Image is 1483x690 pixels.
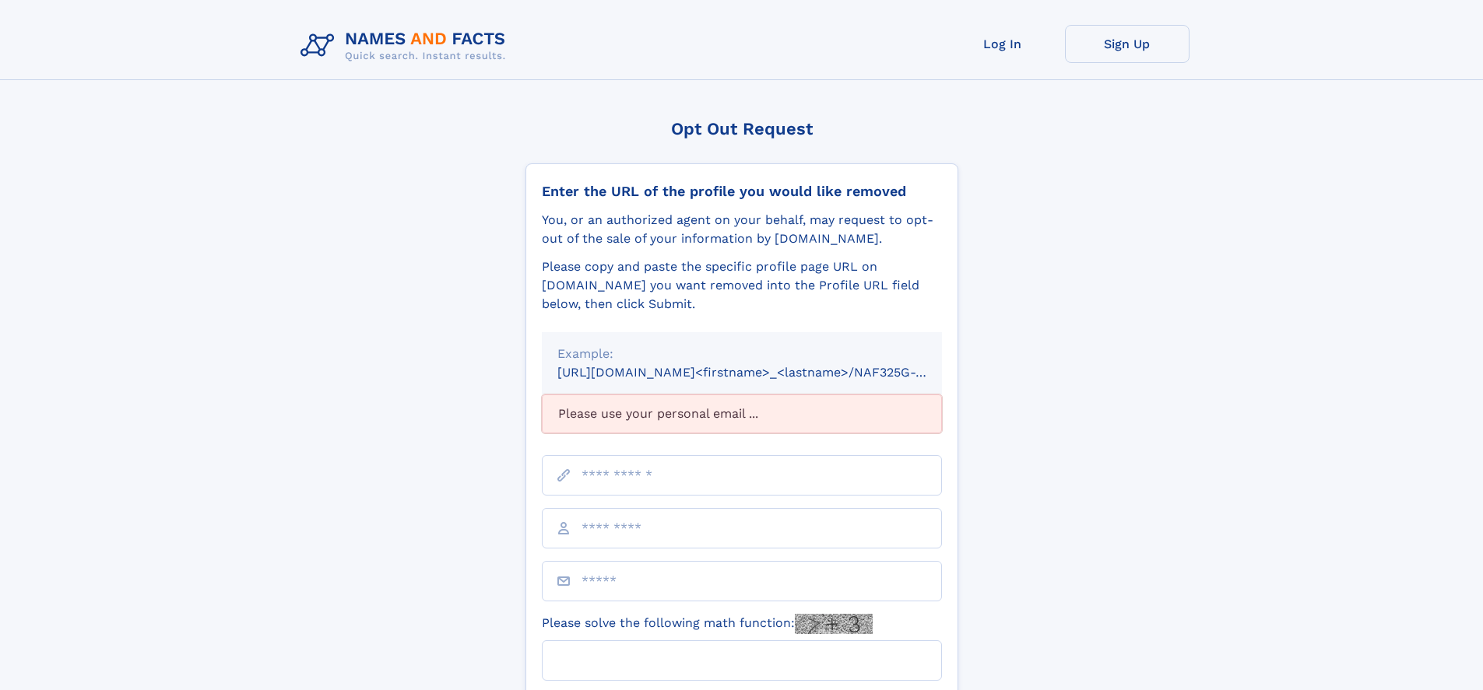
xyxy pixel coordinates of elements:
a: Log In [940,25,1065,63]
div: Example: [557,345,926,363]
img: Logo Names and Facts [294,25,518,67]
div: Opt Out Request [525,119,958,138]
div: Please use your personal email ... [542,394,942,433]
div: You, or an authorized agent on your behalf, may request to opt-out of the sale of your informatio... [542,211,942,248]
a: Sign Up [1065,25,1190,63]
div: Enter the URL of the profile you would like removed [542,183,942,200]
small: [URL][DOMAIN_NAME]<firstname>_<lastname>/NAF325G-xxxxxxxx [557,365,972,380]
label: Please solve the following math function: [542,614,873,634]
div: Please copy and paste the specific profile page URL on [DOMAIN_NAME] you want removed into the Pr... [542,257,942,313]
